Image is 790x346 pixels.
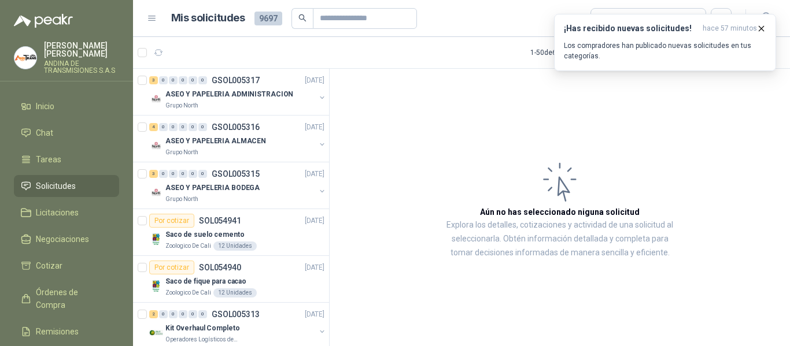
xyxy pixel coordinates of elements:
[179,123,187,131] div: 0
[198,170,207,178] div: 0
[149,185,163,199] img: Company Logo
[564,24,698,34] h3: ¡Has recibido nuevas solicitudes!
[36,206,79,219] span: Licitaciones
[254,12,282,25] span: 9697
[298,14,307,22] span: search
[159,310,168,318] div: 0
[199,217,241,225] p: SOL054941
[169,170,178,178] div: 0
[480,206,640,218] h3: Aún no has seleccionado niguna solicitud
[14,175,119,197] a: Solicitudes
[159,76,168,84] div: 0
[305,169,324,180] p: [DATE]
[149,92,163,106] img: Company Logo
[149,214,194,228] div: Por cotizar
[133,209,329,256] a: Por cotizarSOL054941[DATE] Company LogoSaco de suelo cementoZoologico De Cali12 Unidades
[165,276,246,287] p: Saco de fique para cacao
[169,310,178,318] div: 0
[149,326,163,340] img: Company Logo
[179,310,187,318] div: 0
[212,310,260,318] p: GSOL005313
[149,120,327,157] a: 4 0 0 0 0 0 GSOL005316[DATE] Company LogoASEO Y PAPELERIA ALMACENGrupo North
[149,167,327,204] a: 3 0 0 0 0 0 GSOL005315[DATE] Company LogoASEO Y PAPELERIA BODEGAGrupo North
[149,139,163,152] img: Company Logo
[14,122,119,144] a: Chat
[149,261,194,274] div: Por cotizar
[212,123,260,131] p: GSOL005316
[179,76,187,84] div: 0
[445,218,674,260] p: Explora los detalles, cotizaciones y actividad de una solicitud al seleccionarla. Obtén informaci...
[44,42,119,58] p: [PERSON_NAME] [PERSON_NAME]
[189,170,197,178] div: 0
[189,76,197,84] div: 0
[165,241,211,251] p: Zoologico De Cali
[149,170,158,178] div: 3
[14,255,119,277] a: Cotizar
[149,310,158,318] div: 2
[165,195,198,204] p: Grupo North
[14,14,73,28] img: Logo peakr
[14,148,119,170] a: Tareas
[199,263,241,271] p: SOL054940
[14,281,119,316] a: Órdenes de Compra
[165,229,244,240] p: Saco de suelo cemento
[149,232,163,246] img: Company Logo
[44,60,119,74] p: ANDINA DE TRANSMISIONES S.A.S
[14,47,36,69] img: Company Logo
[165,335,238,344] p: Operadores Logísticos del Caribe
[36,325,79,338] span: Remisiones
[213,288,257,297] div: 12 Unidades
[165,148,198,157] p: Grupo North
[598,12,622,25] div: Todas
[149,123,158,131] div: 4
[165,183,260,194] p: ASEO Y PAPELERIA BODEGA
[198,123,207,131] div: 0
[305,262,324,273] p: [DATE]
[165,101,198,110] p: Grupo North
[36,259,62,272] span: Cotizar
[133,256,329,303] a: Por cotizarSOL054940[DATE] Company LogoSaco de fique para cacaoZoologico De Cali12 Unidades
[36,153,61,166] span: Tareas
[149,76,158,84] div: 3
[169,76,178,84] div: 0
[212,170,260,178] p: GSOL005315
[169,123,178,131] div: 0
[165,136,266,147] p: ASEO Y PAPELERIA ALMACEN
[159,170,168,178] div: 0
[36,127,53,139] span: Chat
[554,14,776,71] button: ¡Has recibido nuevas solicitudes!hace 57 minutos Los compradores han publicado nuevas solicitudes...
[305,122,324,133] p: [DATE]
[198,76,207,84] div: 0
[36,233,89,245] span: Negociaciones
[165,288,211,297] p: Zoologico De Cali
[530,43,606,62] div: 1 - 50 de 6393
[305,215,324,226] p: [DATE]
[36,180,76,192] span: Solicitudes
[36,286,108,311] span: Órdenes de Compra
[14,95,119,117] a: Inicio
[189,123,197,131] div: 0
[149,307,327,344] a: 2 0 0 0 0 0 GSOL005313[DATE] Company LogoKit Overhaul CompletoOperadores Logísticos del Caribe
[198,310,207,318] div: 0
[159,123,168,131] div: 0
[305,309,324,320] p: [DATE]
[14,321,119,343] a: Remisiones
[14,202,119,224] a: Licitaciones
[36,100,54,113] span: Inicio
[189,310,197,318] div: 0
[171,10,245,27] h1: Mis solicitudes
[212,76,260,84] p: GSOL005317
[165,323,239,334] p: Kit Overhaul Completo
[179,170,187,178] div: 0
[703,24,757,34] span: hace 57 minutos
[165,89,293,100] p: ASEO Y PAPELERIA ADMINISTRACION
[149,73,327,110] a: 3 0 0 0 0 0 GSOL005317[DATE] Company LogoASEO Y PAPELERIA ADMINISTRACIONGrupo North
[14,228,119,250] a: Negociaciones
[305,75,324,86] p: [DATE]
[149,279,163,293] img: Company Logo
[564,40,766,61] p: Los compradores han publicado nuevas solicitudes en tus categorías.
[213,241,257,251] div: 12 Unidades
